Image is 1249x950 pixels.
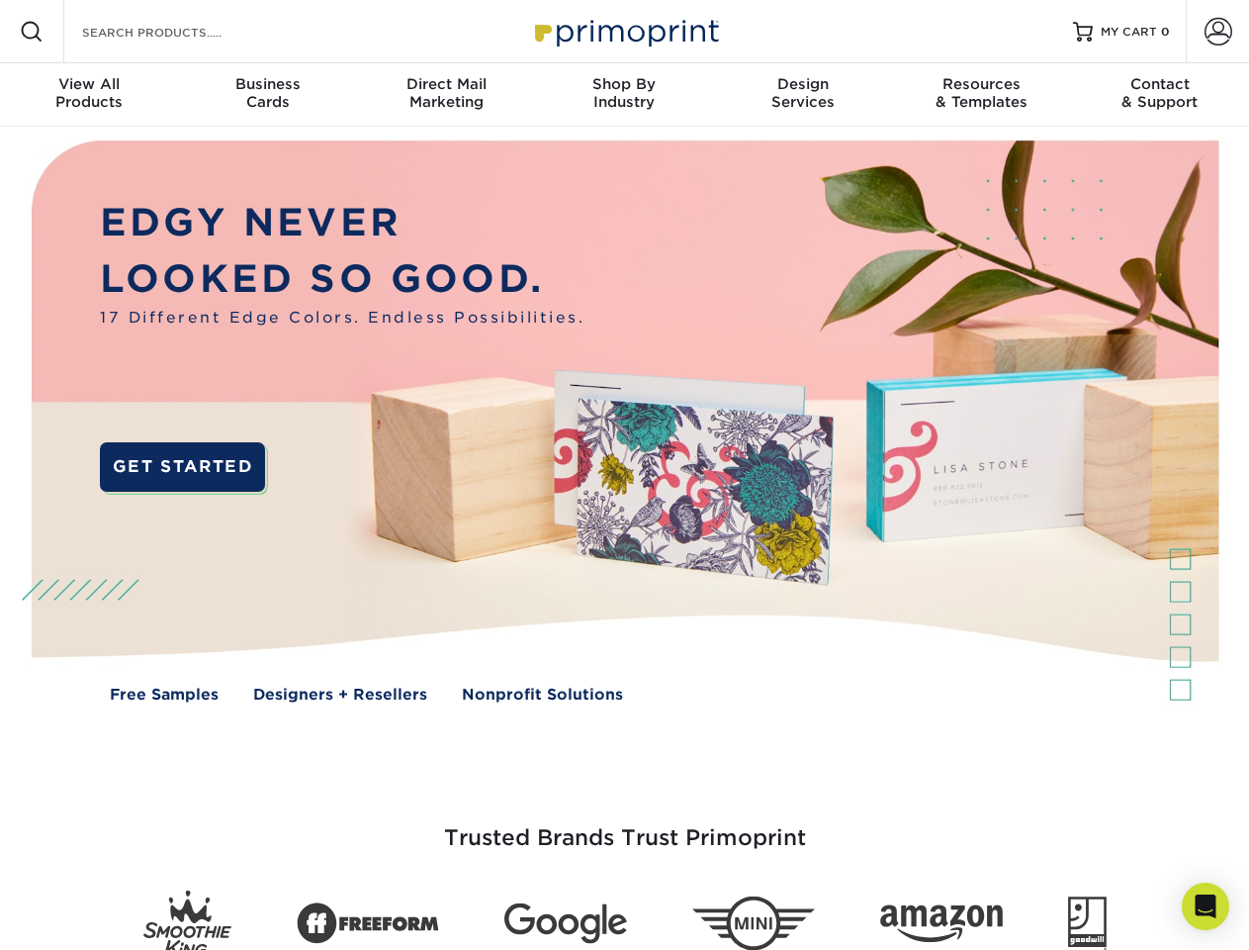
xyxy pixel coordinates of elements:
div: Industry [535,75,713,111]
img: Amazon [880,905,1003,943]
div: Cards [178,75,356,111]
img: Goodwill [1068,897,1107,950]
span: Design [714,75,892,93]
a: Resources& Templates [892,63,1070,127]
span: MY CART [1101,24,1157,41]
span: 0 [1161,25,1170,39]
a: Designers + Resellers [253,684,427,707]
img: Google [504,903,627,944]
span: 17 Different Edge Colors. Endless Possibilities. [100,307,584,330]
div: & Support [1071,75,1249,111]
div: & Templates [892,75,1070,111]
a: Free Samples [110,684,219,707]
a: GET STARTED [100,442,265,492]
a: DesignServices [714,63,892,127]
iframe: Google Customer Reviews [5,890,168,943]
span: Contact [1071,75,1249,93]
span: Business [178,75,356,93]
p: LOOKED SO GOOD. [100,251,584,308]
a: Shop ByIndustry [535,63,713,127]
div: Services [714,75,892,111]
span: Shop By [535,75,713,93]
span: Resources [892,75,1070,93]
img: Primoprint [526,10,724,52]
a: BusinessCards [178,63,356,127]
span: Direct Mail [357,75,535,93]
h3: Trusted Brands Trust Primoprint [46,778,1204,875]
div: Open Intercom Messenger [1182,883,1229,930]
p: EDGY NEVER [100,195,584,251]
a: Contact& Support [1071,63,1249,127]
input: SEARCH PRODUCTS..... [80,20,273,44]
a: Direct MailMarketing [357,63,535,127]
div: Marketing [357,75,535,111]
a: Nonprofit Solutions [462,684,623,707]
